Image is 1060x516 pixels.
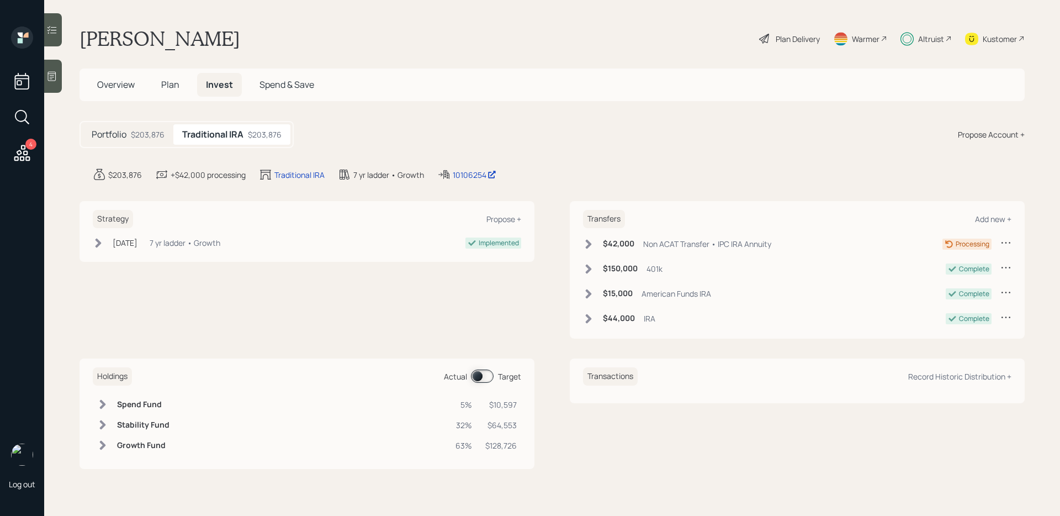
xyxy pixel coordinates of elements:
[117,400,169,409] h6: Spend Fund
[983,33,1017,45] div: Kustomer
[958,129,1025,140] div: Propose Account +
[959,289,989,299] div: Complete
[479,238,519,248] div: Implemented
[975,214,1011,224] div: Add new +
[455,419,472,431] div: 32%
[93,367,132,386] h6: Holdings
[117,441,169,450] h6: Growth Fund
[444,371,467,382] div: Actual
[274,169,325,181] div: Traditional IRA
[108,169,142,181] div: $203,876
[918,33,944,45] div: Altruist
[852,33,879,45] div: Warmer
[182,129,243,140] h5: Traditional IRA
[498,371,521,382] div: Target
[642,288,711,299] div: American Funds IRA
[959,264,989,274] div: Complete
[644,313,655,324] div: IRA
[11,444,33,466] img: sami-boghos-headshot.png
[956,239,989,249] div: Processing
[453,169,496,181] div: 10106254
[646,263,662,275] div: 401k
[603,314,635,323] h6: $44,000
[171,169,246,181] div: +$42,000 processing
[455,440,472,451] div: 63%
[150,237,220,249] div: 7 yr ladder • Growth
[79,27,240,51] h1: [PERSON_NAME]
[603,239,634,249] h6: $42,000
[248,129,282,140] div: $203,876
[485,440,517,451] div: $128,726
[206,78,233,91] span: Invest
[25,139,36,150] div: 4
[161,78,179,91] span: Plan
[455,399,472,410] div: 5%
[583,367,638,386] h6: Transactions
[113,237,137,249] div: [DATE]
[485,399,517,410] div: $10,597
[486,214,521,224] div: Propose +
[259,78,314,91] span: Spend & Save
[9,479,35,489] div: Log out
[92,129,126,140] h5: Portfolio
[643,238,771,250] div: Non ACAT Transfer • IPC IRA Annuity
[583,210,625,228] h6: Transfers
[776,33,820,45] div: Plan Delivery
[117,420,169,430] h6: Stability Fund
[353,169,424,181] div: 7 yr ladder • Growth
[485,419,517,431] div: $64,553
[959,314,989,324] div: Complete
[97,78,135,91] span: Overview
[603,264,638,273] h6: $150,000
[908,371,1011,382] div: Record Historic Distribution +
[131,129,165,140] div: $203,876
[93,210,133,228] h6: Strategy
[603,289,633,298] h6: $15,000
